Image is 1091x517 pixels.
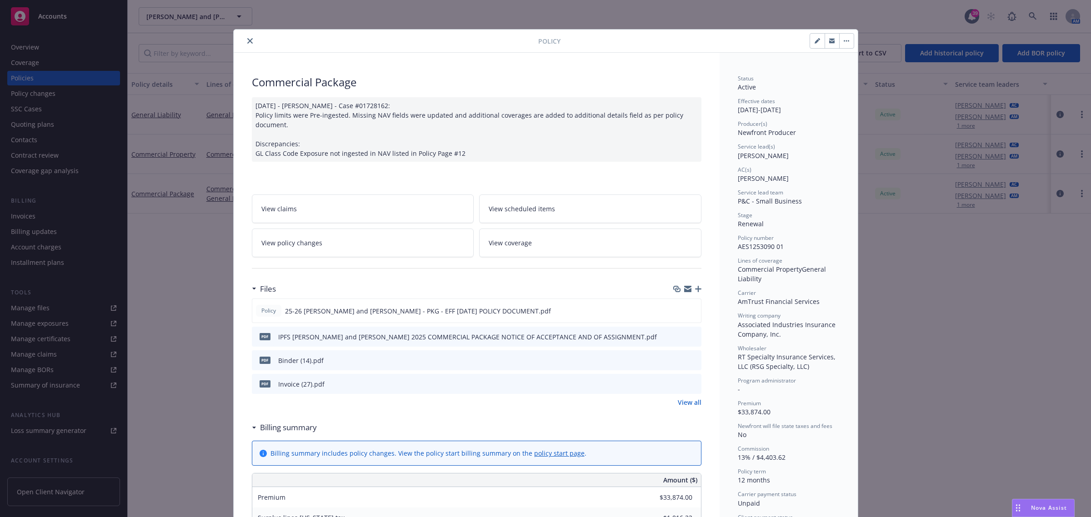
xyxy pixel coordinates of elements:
[675,356,682,365] button: download file
[738,97,775,105] span: Effective dates
[738,453,786,462] span: 13% / $4,403.62
[690,332,698,342] button: preview file
[245,35,255,46] button: close
[690,379,698,389] button: preview file
[738,476,770,484] span: 12 months
[270,448,586,458] div: Billing summary includes policy changes. View the policy start billing summary on the .
[738,197,802,205] span: P&C - Small Business
[258,493,285,502] span: Premium
[285,306,551,316] span: 25-26 [PERSON_NAME] and [PERSON_NAME] - PKG - EFF [DATE] POLICY DOCUMENT.pdf
[738,312,781,319] span: Writing company
[738,97,840,114] div: [DATE] - [DATE]
[260,422,317,433] h3: Billing summary
[1031,504,1067,512] span: Nova Assist
[278,379,325,389] div: Invoice (27).pdf
[278,356,324,365] div: Binder (14).pdf
[678,398,701,407] a: View all
[278,332,657,342] div: IPFS [PERSON_NAME] and [PERSON_NAME] 2025 COMMERCIAL PACKAGE NOTICE OF ACCEPTANCE AND OF ASSIGNME...
[738,377,796,384] span: Program administrator
[738,430,746,439] span: No
[675,379,682,389] button: download file
[738,242,784,251] span: AES1253090 01
[252,283,276,295] div: Files
[738,211,752,219] span: Stage
[252,97,701,162] div: [DATE] - [PERSON_NAME] - Case #01728162: Policy limits were Pre-ingested. Missing NAV fields were...
[738,445,769,452] span: Commission
[738,143,775,150] span: Service lead(s)
[738,467,766,475] span: Policy term
[690,356,698,365] button: preview file
[738,385,740,393] span: -
[738,166,751,174] span: AC(s)
[252,422,317,433] div: Billing summary
[675,332,682,342] button: download file
[260,283,276,295] h3: Files
[738,289,756,297] span: Carrier
[738,120,767,128] span: Producer(s)
[738,234,774,242] span: Policy number
[738,219,764,228] span: Renewal
[489,204,555,214] span: View scheduled items
[738,353,837,371] span: RT Specialty Insurance Services, LLC (RSG Specialty, LLC)
[738,297,820,306] span: AmTrust Financial Services
[689,306,697,316] button: preview file
[261,204,297,214] span: View claims
[663,475,697,485] span: Amount ($)
[489,238,532,248] span: View coverage
[252,75,701,90] div: Commercial Package
[260,307,278,315] span: Policy
[738,265,828,283] span: General Liability
[1012,499,1024,517] div: Drag to move
[738,174,789,183] span: [PERSON_NAME]
[252,194,474,223] a: View claims
[479,194,701,223] a: View scheduled items
[738,344,766,352] span: Wholesaler
[738,128,796,137] span: Newfront Producer
[738,499,760,507] span: Unpaid
[675,306,682,316] button: download file
[738,422,832,430] span: Newfront will file state taxes and fees
[738,408,771,416] span: $33,874.00
[479,229,701,257] a: View coverage
[260,357,270,363] span: pdf
[260,380,270,387] span: pdf
[252,229,474,257] a: View policy changes
[738,151,789,160] span: [PERSON_NAME]
[538,36,561,46] span: Policy
[738,265,802,273] span: Commercial Property
[738,189,783,196] span: Service lead team
[738,399,761,407] span: Premium
[738,75,754,82] span: Status
[260,333,270,340] span: pdf
[1012,499,1075,517] button: Nova Assist
[534,449,585,457] a: policy start page
[261,238,322,248] span: View policy changes
[639,491,698,504] input: 0.00
[738,257,782,264] span: Lines of coverage
[738,490,796,498] span: Carrier payment status
[738,83,756,91] span: Active
[738,320,837,338] span: Associated Industries Insurance Company, Inc.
